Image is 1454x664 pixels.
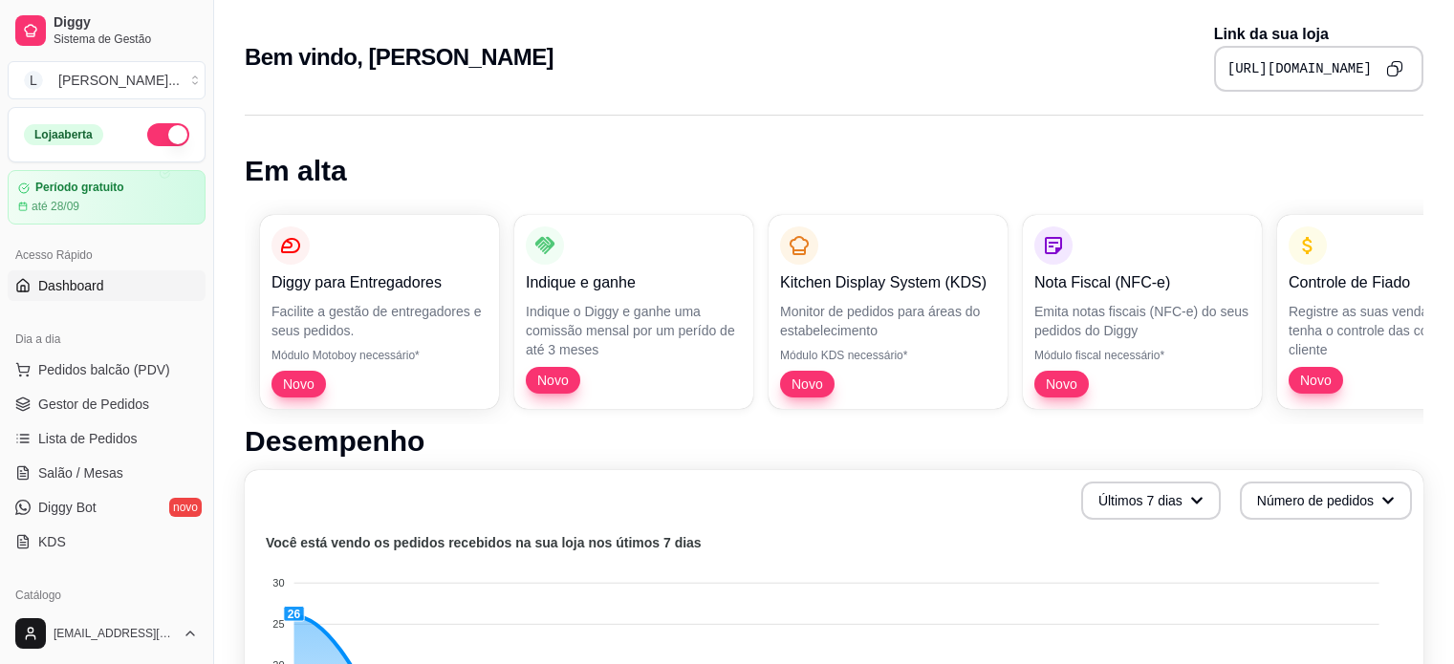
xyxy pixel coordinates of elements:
[769,215,1008,409] button: Kitchen Display System (KDS)Monitor de pedidos para áreas do estabelecimentoMódulo KDS necessário...
[266,535,702,550] text: Você está vendo os pedidos recebidos na sua loja nos útimos 7 dias
[780,271,996,294] p: Kitchen Display System (KDS)
[1214,23,1423,46] p: Link da sua loja
[8,240,206,270] div: Acesso Rápido
[514,215,753,409] button: Indique e ganheIndique o Diggy e ganhe uma comissão mensal por um perído de até 3 mesesNovo
[1081,482,1221,520] button: Últimos 7 dias
[8,423,206,454] a: Lista de Pedidos
[245,42,553,73] h2: Bem vindo, [PERSON_NAME]
[526,302,742,359] p: Indique o Diggy e ganhe uma comissão mensal por um perído de até 3 meses
[271,348,488,363] p: Módulo Motoboy necessário*
[8,389,206,419] a: Gestor de Pedidos
[784,375,831,394] span: Novo
[35,181,124,195] article: Período gratuito
[38,532,66,551] span: KDS
[271,271,488,294] p: Diggy para Entregadores
[1227,59,1372,78] pre: [URL][DOMAIN_NAME]
[1292,371,1339,390] span: Novo
[8,580,206,610] div: Catálogo
[8,8,206,54] a: DiggySistema de Gestão
[54,14,198,32] span: Diggy
[38,429,138,448] span: Lista de Pedidos
[54,32,198,47] span: Sistema de Gestão
[38,498,97,517] span: Diggy Bot
[260,215,499,409] button: Diggy para EntregadoresFacilite a gestão de entregadores e seus pedidos.Módulo Motoboy necessário...
[24,71,43,90] span: L
[8,610,206,656] button: [EMAIL_ADDRESS][DOMAIN_NAME]
[38,463,123,482] span: Salão / Mesas
[8,324,206,354] div: Dia a dia
[1023,215,1262,409] button: Nota Fiscal (NFC-e)Emita notas fiscais (NFC-e) do seus pedidos do DiggyMódulo fiscal necessário*Novo
[8,526,206,557] a: KDS
[24,124,103,145] div: Loja aberta
[8,270,206,301] a: Dashboard
[58,71,180,90] div: [PERSON_NAME] ...
[271,302,488,340] p: Facilite a gestão de entregadores e seus pedidos.
[1379,54,1410,84] button: Copy to clipboard
[8,458,206,488] a: Salão / Mesas
[38,395,149,414] span: Gestor de Pedidos
[38,276,104,295] span: Dashboard
[780,302,996,340] p: Monitor de pedidos para áreas do estabelecimento
[8,492,206,523] a: Diggy Botnovo
[147,123,189,146] button: Alterar Status
[8,61,206,99] button: Select a team
[32,199,79,214] article: até 28/09
[1034,271,1250,294] p: Nota Fiscal (NFC-e)
[1038,375,1085,394] span: Novo
[54,626,175,641] span: [EMAIL_ADDRESS][DOMAIN_NAME]
[530,371,576,390] span: Novo
[1034,348,1250,363] p: Módulo fiscal necessário*
[245,154,1423,188] h1: Em alta
[8,170,206,225] a: Período gratuitoaté 28/09
[780,348,996,363] p: Módulo KDS necessário*
[38,360,170,379] span: Pedidos balcão (PDV)
[526,271,742,294] p: Indique e ganhe
[245,424,1423,459] h1: Desempenho
[1034,302,1250,340] p: Emita notas fiscais (NFC-e) do seus pedidos do Diggy
[272,618,284,630] tspan: 25
[8,354,206,385] button: Pedidos balcão (PDV)
[272,577,284,589] tspan: 30
[1240,482,1412,520] button: Número de pedidos
[275,375,322,394] span: Novo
